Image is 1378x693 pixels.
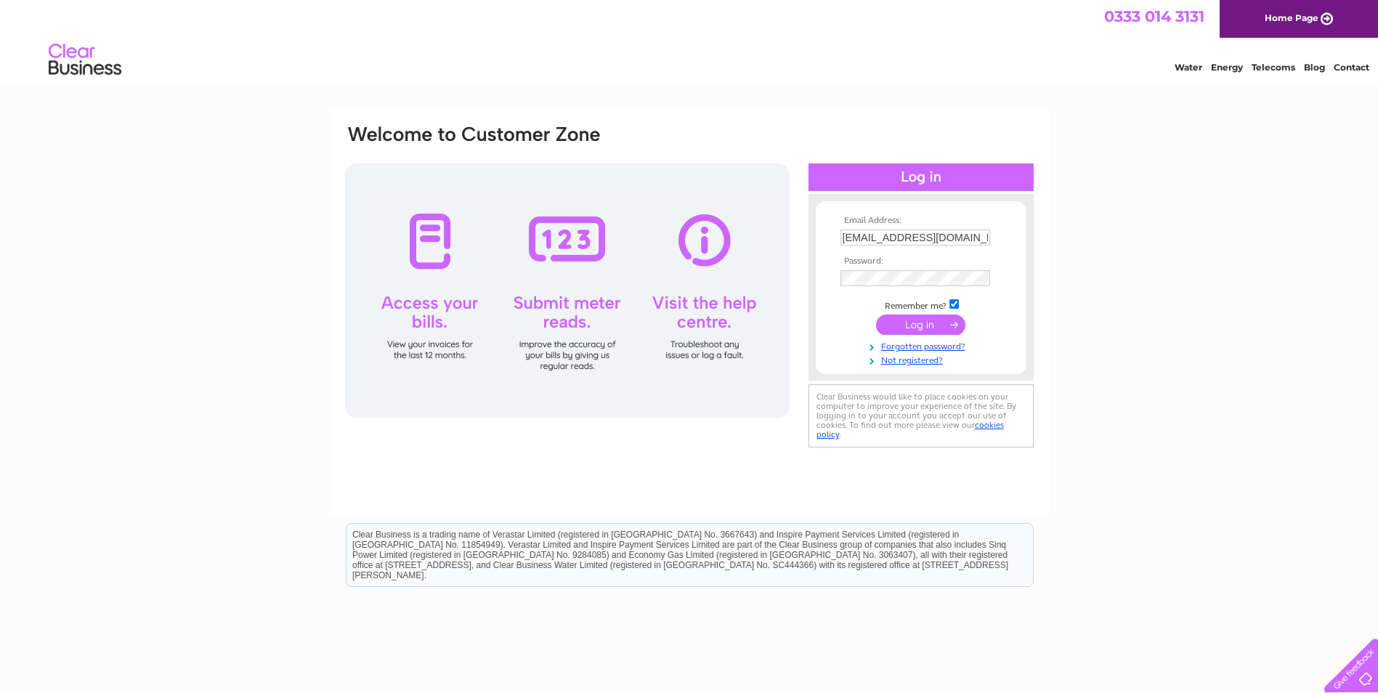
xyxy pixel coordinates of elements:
[840,339,1005,352] a: Forgotten password?
[1304,62,1325,73] a: Blog
[48,38,122,82] img: logo.png
[808,384,1034,447] div: Clear Business would like to place cookies on your computer to improve your experience of the sit...
[1104,7,1204,25] a: 0333 014 3131
[1334,62,1369,73] a: Contact
[876,315,965,335] input: Submit
[346,8,1033,70] div: Clear Business is a trading name of Verastar Limited (registered in [GEOGRAPHIC_DATA] No. 3667643...
[816,420,1004,439] a: cookies policy
[1252,62,1295,73] a: Telecoms
[837,256,1005,267] th: Password:
[1211,62,1243,73] a: Energy
[837,297,1005,312] td: Remember me?
[840,352,1005,366] a: Not registered?
[837,216,1005,226] th: Email Address:
[1175,62,1202,73] a: Water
